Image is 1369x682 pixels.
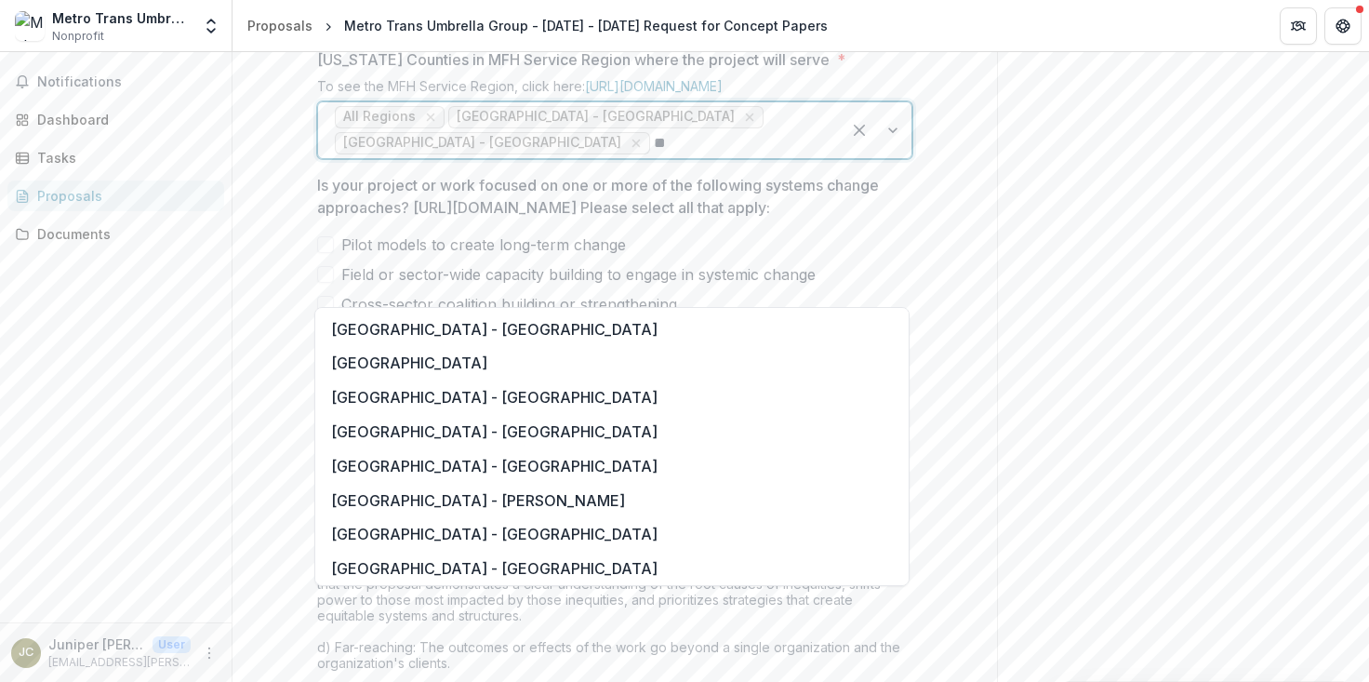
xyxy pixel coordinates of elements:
[1280,7,1317,45] button: Partners
[319,448,905,483] div: [GEOGRAPHIC_DATA] - [GEOGRAPHIC_DATA]
[585,78,723,94] a: [URL][DOMAIN_NAME]
[52,28,104,45] span: Nonprofit
[48,654,191,671] p: [EMAIL_ADDRESS][PERSON_NAME][DOMAIN_NAME]
[319,552,905,586] div: [GEOGRAPHIC_DATA] - [GEOGRAPHIC_DATA]
[457,109,735,125] span: [GEOGRAPHIC_DATA] - [GEOGRAPHIC_DATA]
[740,108,759,127] div: Remove Saint Louis Metropolitan Region - St. Louis City
[240,12,320,39] a: Proposals
[319,312,905,346] div: [GEOGRAPHIC_DATA] - [GEOGRAPHIC_DATA]
[7,67,224,97] button: Notifications
[421,108,440,127] div: Remove All Regions
[341,263,816,286] span: Field or sector-wide capacity building to engage in systemic change
[319,415,905,449] div: [GEOGRAPHIC_DATA] - [GEOGRAPHIC_DATA]
[52,8,191,28] div: Metro Trans Umbrella Group
[1324,7,1362,45] button: Get Help
[317,48,830,71] p: [US_STATE] Counties in MFH Service Region where the project will serve
[198,642,220,664] button: More
[37,148,209,167] div: Tasks
[7,104,224,135] a: Dashboard
[240,12,835,39] nav: breadcrumb
[19,647,33,659] div: Juniper S. Choate
[317,78,912,101] div: To see the MFH Service Region, click here:
[7,181,224,211] a: Proposals
[343,109,416,125] span: All Regions
[198,7,224,45] button: Open entity switcher
[344,16,828,35] div: Metro Trans Umbrella Group - [DATE] - [DATE] Request for Concept Papers
[627,134,645,153] div: Remove Saint Louis Metropolitan Region - St. Louis County
[247,16,312,35] div: Proposals
[37,74,217,90] span: Notifications
[319,381,905,415] div: [GEOGRAPHIC_DATA] - [GEOGRAPHIC_DATA]
[317,174,901,219] p: Is your project or work focused on one or more of the following systems change approaches? [URL][...
[15,11,45,41] img: Metro Trans Umbrella Group
[319,346,905,381] div: [GEOGRAPHIC_DATA]
[341,293,677,315] span: Cross-sector coalition building or strengthening
[319,483,905,517] div: [GEOGRAPHIC_DATA] - [PERSON_NAME]
[37,110,209,129] div: Dashboard
[153,636,191,653] p: User
[7,142,224,173] a: Tasks
[319,517,905,552] div: [GEOGRAPHIC_DATA] - [GEOGRAPHIC_DATA]
[341,234,626,256] span: Pilot models to create long-term change
[343,135,621,151] span: [GEOGRAPHIC_DATA] - [GEOGRAPHIC_DATA]
[37,186,209,206] div: Proposals
[844,115,874,145] div: Clear selected options
[37,224,209,244] div: Documents
[7,219,224,249] a: Documents
[48,635,145,654] p: Juniper [PERSON_NAME]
